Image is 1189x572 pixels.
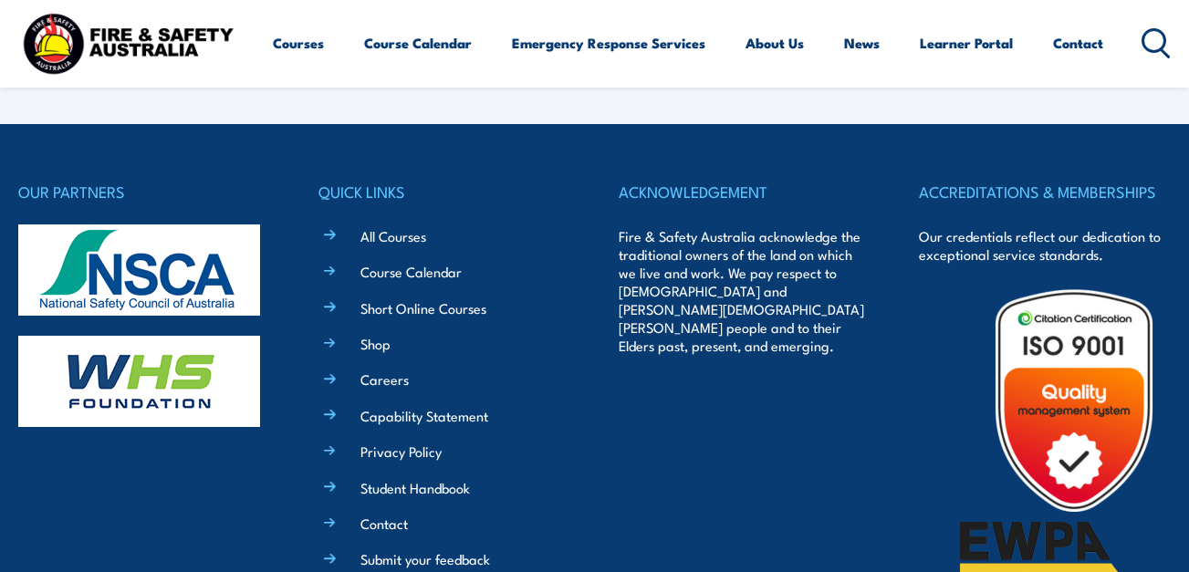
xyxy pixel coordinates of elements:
h4: ACCREDITATIONS & MEMBERSHIPS [919,179,1171,204]
a: Course Calendar [364,21,472,65]
a: Learner Portal [920,21,1013,65]
a: Capability Statement [360,406,488,425]
a: Shop [360,334,391,353]
img: nsca-logo-footer [18,224,260,316]
a: News [844,21,880,65]
a: Contact [1053,21,1103,65]
a: Courses [273,21,324,65]
a: Privacy Policy [360,442,442,461]
img: Untitled design (19) [960,286,1188,515]
a: Student Handbook [360,478,470,497]
a: Careers [360,369,409,389]
h4: ACKNOWLEDGEMENT [619,179,871,204]
h4: QUICK LINKS [318,179,570,204]
a: Course Calendar [360,262,462,281]
p: Fire & Safety Australia acknowledge the traditional owners of the land on which we live and work.... [619,227,871,355]
a: All Courses [360,226,426,245]
a: Short Online Courses [360,298,486,317]
h4: OUR PARTNERS [18,179,270,204]
a: About Us [746,21,804,65]
a: Contact [360,514,408,533]
p: Our credentials reflect our dedication to exceptional service standards. [919,227,1171,264]
a: Submit your feedback [360,549,490,568]
img: whs-logo-footer [18,336,260,427]
a: Emergency Response Services [512,21,705,65]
